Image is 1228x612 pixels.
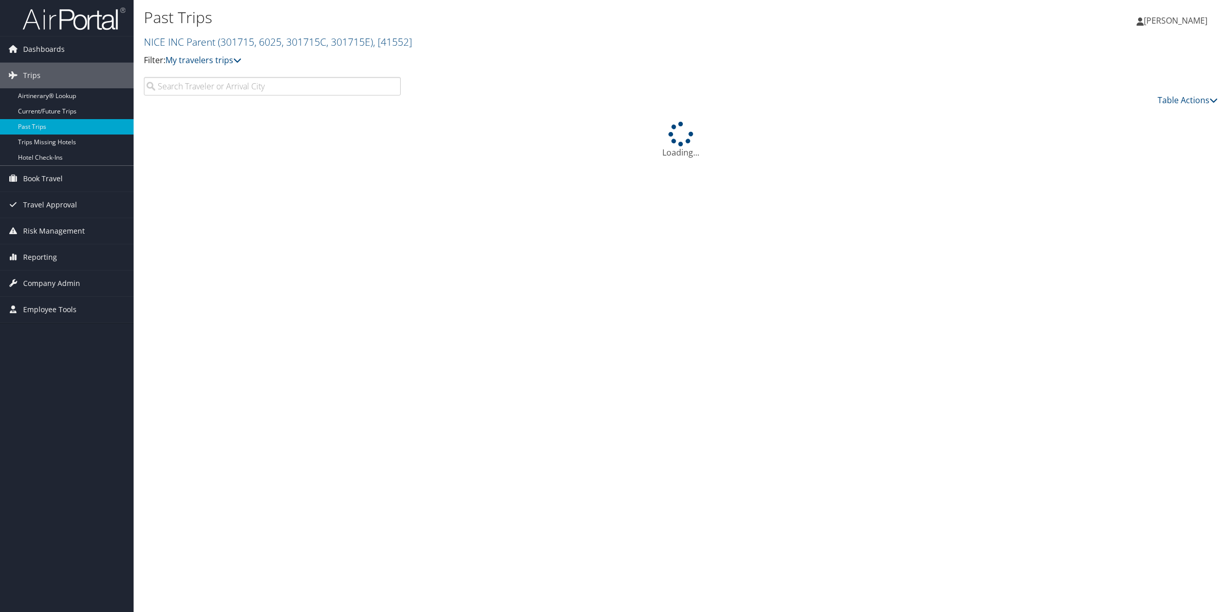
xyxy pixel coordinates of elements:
[144,122,1218,159] div: Loading...
[1144,15,1207,26] span: [PERSON_NAME]
[144,77,401,95] input: Search Traveler or Arrival City
[1137,5,1218,36] a: [PERSON_NAME]
[165,54,241,66] a: My travelers trips
[23,271,80,296] span: Company Admin
[23,297,77,322] span: Employee Tools
[1158,94,1218,106] a: Table Actions
[218,35,373,49] span: ( 301715, 6025, 301715C, 301715E )
[23,218,85,244] span: Risk Management
[23,36,65,62] span: Dashboards
[373,35,412,49] span: , [ 41552 ]
[23,244,57,270] span: Reporting
[144,54,860,67] p: Filter:
[23,7,125,31] img: airportal-logo.png
[23,63,41,88] span: Trips
[144,35,412,49] a: NICE INC Parent
[144,7,860,28] h1: Past Trips
[23,192,77,218] span: Travel Approval
[23,166,63,192] span: Book Travel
